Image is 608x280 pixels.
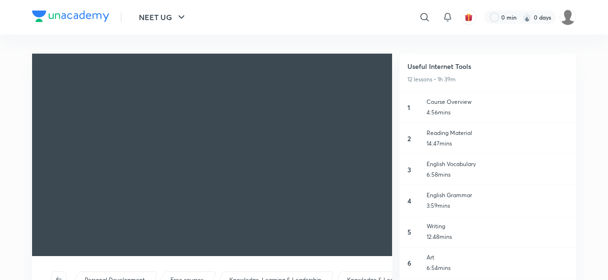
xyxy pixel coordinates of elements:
[560,9,576,25] img: Naman Kumar
[407,196,421,206] h6: 4
[464,13,473,22] img: avatar
[427,98,568,106] p: Course Overview
[522,12,532,22] img: streak
[427,253,568,262] p: Art
[427,129,568,137] p: Reading Material
[400,123,576,154] a: 2Reading Material14:47mins
[427,160,568,168] p: English Vocabulary
[427,191,568,200] p: English Grammar
[427,222,568,231] p: Writing
[427,139,568,148] p: 14:47mins
[400,185,576,216] a: 4English Grammar3:59mins
[407,134,421,144] h6: 2
[427,108,568,117] p: 4:56mins
[400,216,576,247] a: 5Writing12:48mins
[427,233,568,241] p: 12:48mins
[400,247,576,279] a: 6Art6:54mins
[407,258,421,268] h6: 6
[407,165,421,175] h6: 3
[400,154,576,185] a: 3English Vocabulary6:58mins
[407,227,421,237] h6: 5
[400,92,576,123] a: 1Course Overview4:56mins
[32,11,109,24] a: Company Logo
[461,10,476,25] button: avatar
[407,75,568,84] p: 12 lessons • 1h 39m
[427,170,568,179] p: 6:58mins
[32,11,109,22] img: Company Logo
[427,202,568,210] p: 3:59mins
[407,102,421,112] h6: 1
[407,61,568,71] a: Useful Internet Tools
[133,8,193,27] button: NEET UG
[427,264,568,272] p: 6:54mins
